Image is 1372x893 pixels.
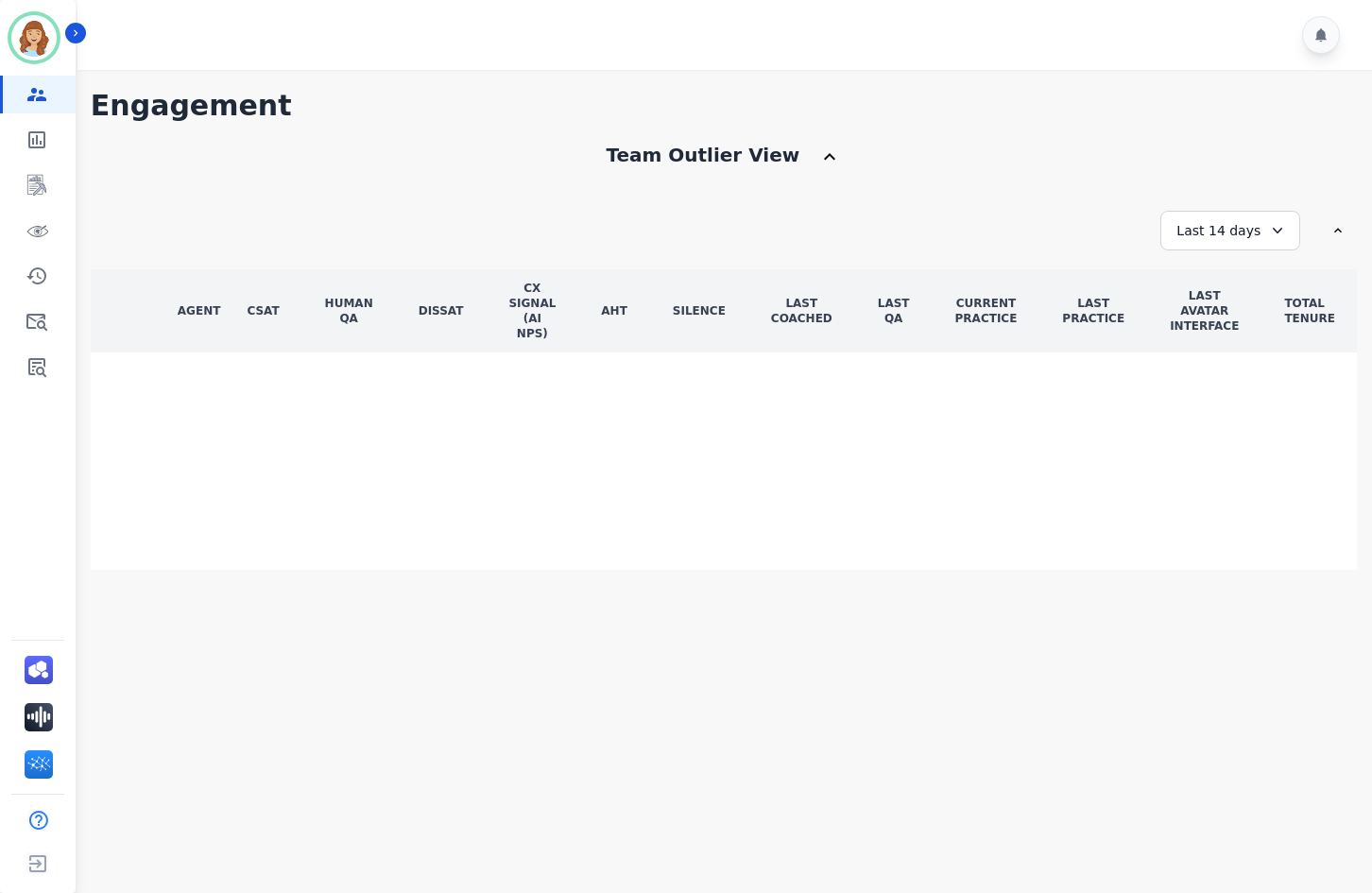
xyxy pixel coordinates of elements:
img: Bordered avatar [11,15,57,60]
div: CSAT [247,303,279,318]
div: LAST COACHED [771,296,832,326]
div: AHT [601,303,627,318]
div: LAST AVATAR INTERFACE [1170,288,1239,334]
div: LAST PRACTICE [1062,296,1124,326]
div: CURRENT PRACTICE [955,296,1018,326]
div: AGENT [178,303,221,318]
div: CX Signal (AI NPS) [508,281,556,341]
div: Human QA [325,296,373,326]
h1: Engagement [91,89,1357,123]
div: TOTAL TENURE [1284,296,1335,326]
div: DisSat [419,303,464,318]
div: Last 14 days [1160,211,1300,250]
div: LAST QA [878,296,910,326]
div: Team Outlier View [606,142,799,168]
div: Silence [673,303,726,318]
